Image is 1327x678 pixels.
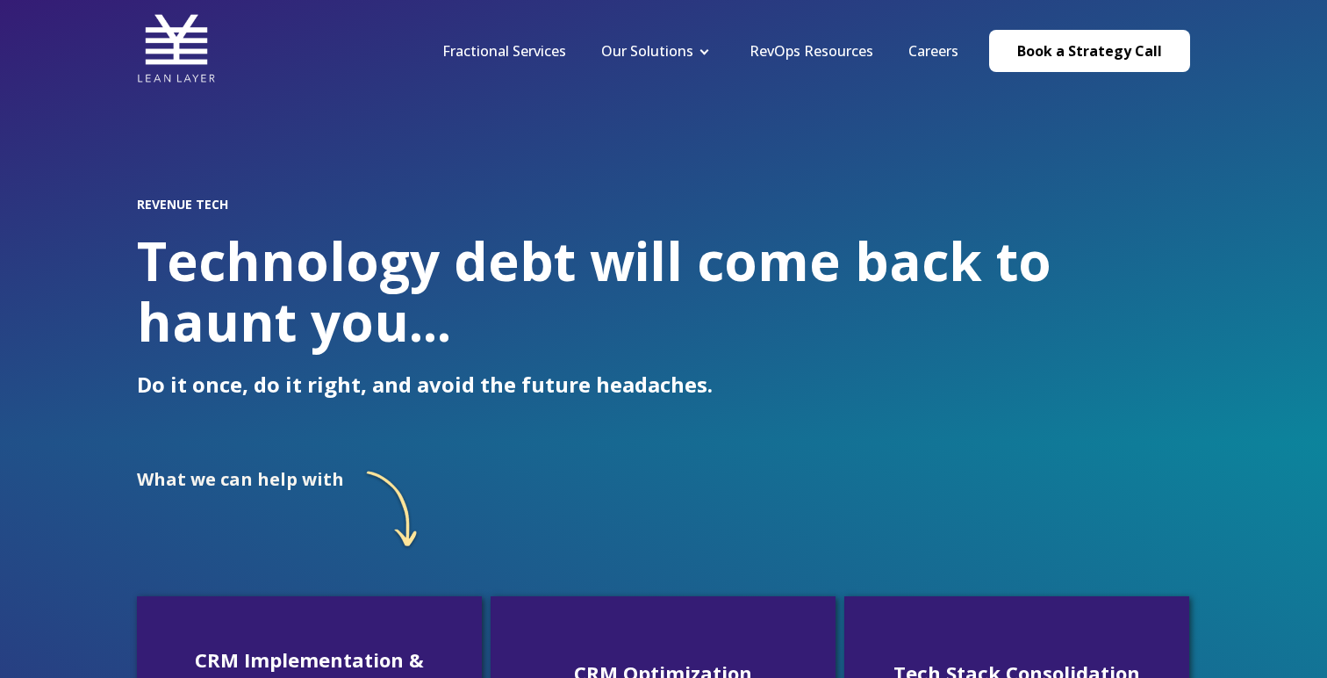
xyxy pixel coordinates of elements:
img: Lean Layer Logo [137,9,216,88]
p: Do it once, do it right, and avoid the future headaches. [137,372,1190,397]
a: RevOps Resources [750,41,873,61]
h2: What we can help with [137,469,344,489]
h1: Technology debt will come back to haunt you... [137,231,1190,352]
a: Our Solutions [601,41,693,61]
a: Careers [908,41,958,61]
a: Fractional Services [442,41,566,61]
div: Navigation Menu [425,41,976,61]
a: Book a Strategy Call [989,30,1190,72]
h2: REVENUE TECH [137,198,1190,212]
